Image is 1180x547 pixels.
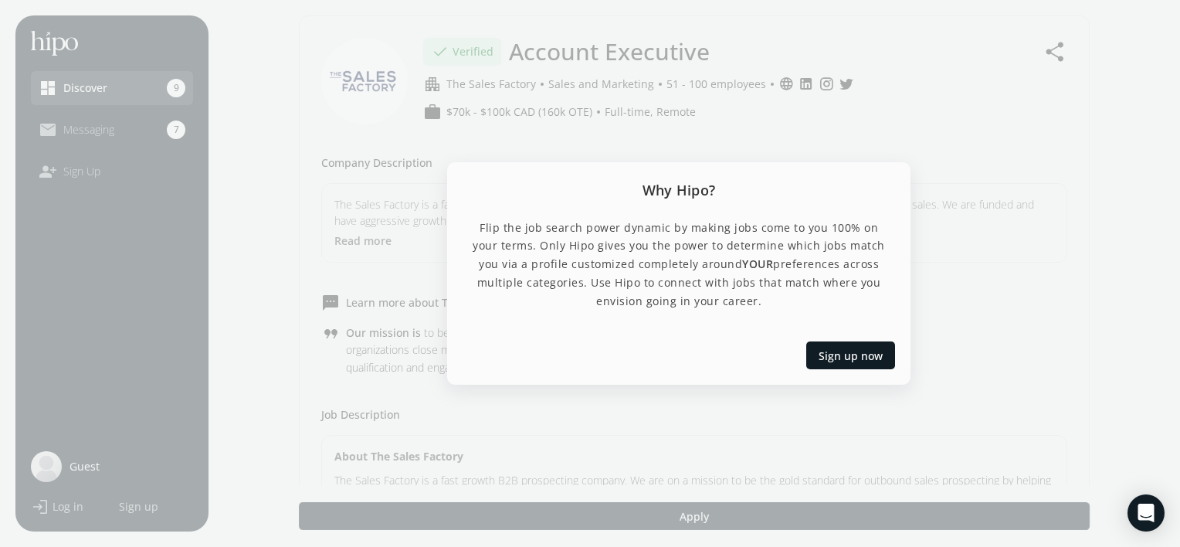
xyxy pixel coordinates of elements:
h2: Why Hipo? [447,162,910,218]
p: Flip the job search power dynamic by making jobs come to you 100% on your terms. Only Hipo gives ... [466,219,892,311]
div: Open Intercom Messenger [1127,494,1165,532]
span: Sign up now [819,348,883,364]
span: YOUR [742,257,773,271]
button: Sign up now [806,341,895,369]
